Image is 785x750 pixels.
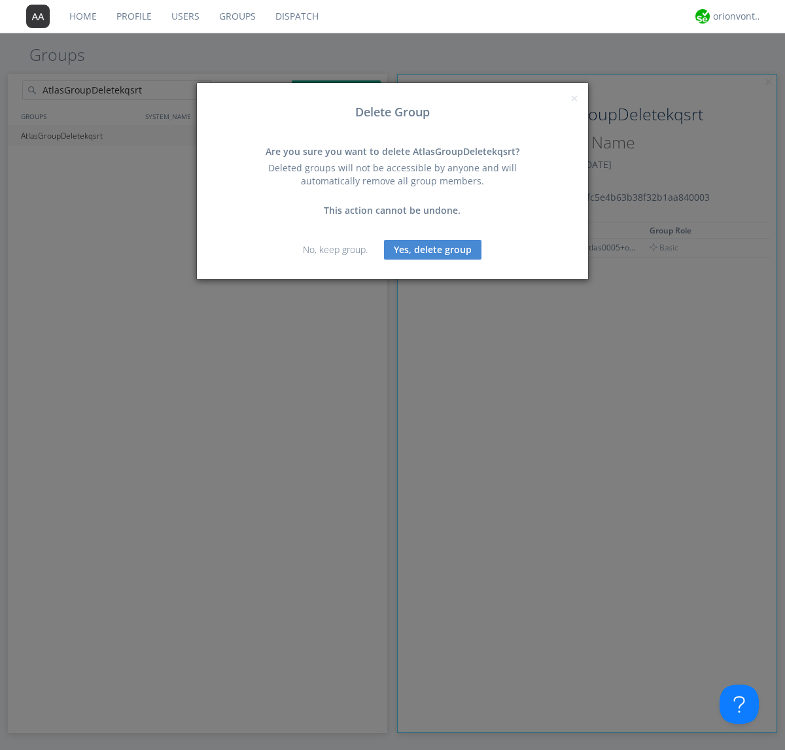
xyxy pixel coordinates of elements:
[695,9,710,24] img: 29d36aed6fa347d5a1537e7736e6aa13
[26,5,50,28] img: 373638.png
[570,89,578,107] span: ×
[252,204,533,217] div: This action cannot be undone.
[207,106,578,119] h3: Delete Group
[303,243,368,256] a: No, keep group.
[252,145,533,158] div: Are you sure you want to delete AtlasGroupDeletekqsrt?
[384,240,481,260] button: Yes, delete group
[252,162,533,188] div: Deleted groups will not be accessible by anyone and will automatically remove all group members.
[713,10,762,23] div: orionvontas+atlas+automation+org2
